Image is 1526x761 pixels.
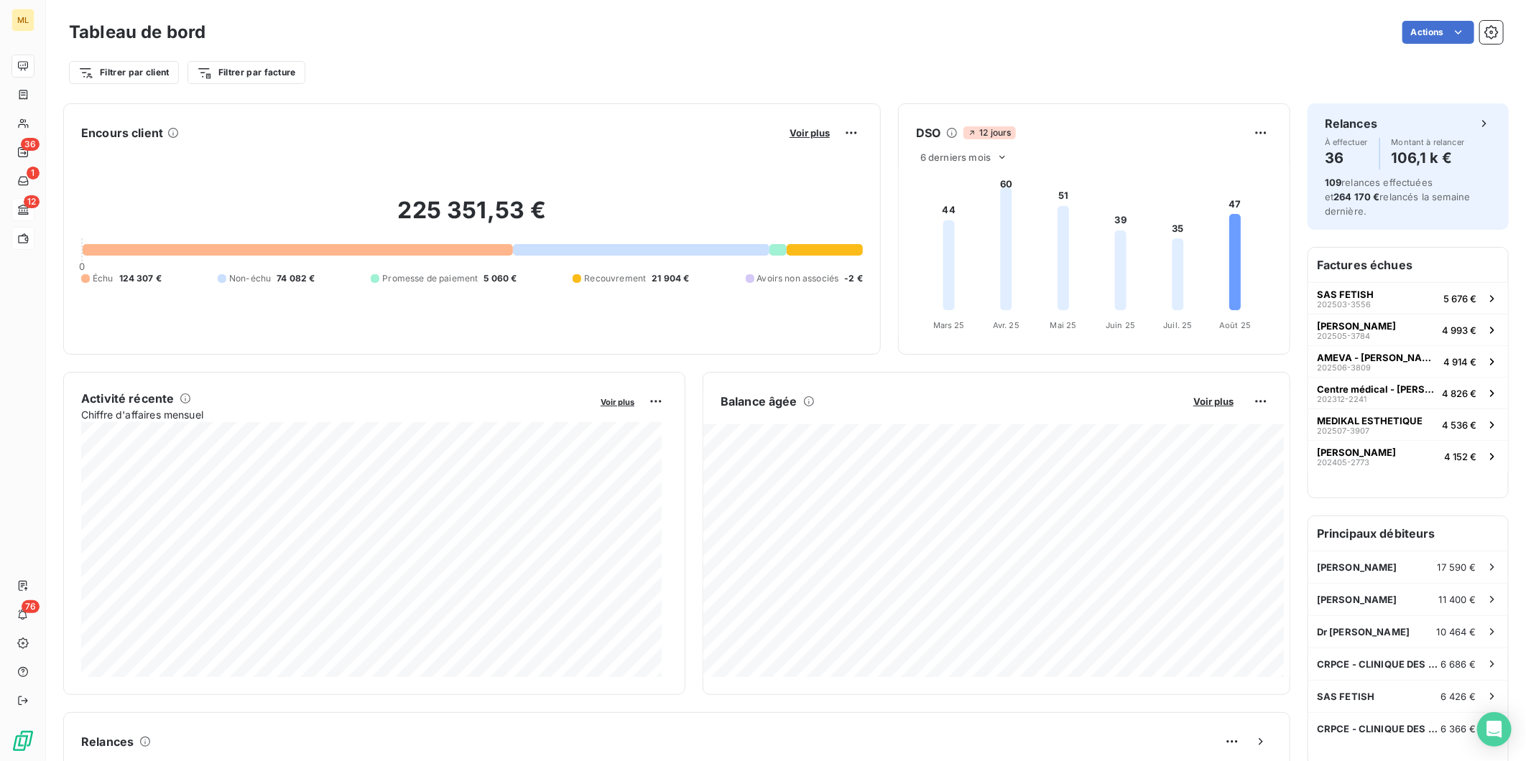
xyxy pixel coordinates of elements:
[11,141,34,164] a: 36
[1163,320,1192,330] tspan: Juil. 25
[81,407,591,422] span: Chiffre d'affaires mensuel
[1442,419,1476,431] span: 4 536 €
[1325,138,1368,146] span: À effectuer
[1441,723,1476,734] span: 6 366 €
[277,272,315,285] span: 74 082 €
[596,395,639,408] button: Voir plus
[1050,320,1077,330] tspan: Mai 25
[1308,314,1508,345] button: [PERSON_NAME]202505-37844 993 €
[1317,447,1396,458] span: [PERSON_NAME]
[11,9,34,32] div: ML
[652,272,689,285] span: 21 904 €
[1443,356,1476,368] span: 4 914 €
[1308,345,1508,377] button: AMEVA - [PERSON_NAME]202506-38094 914 €
[844,272,863,285] span: -2 €
[79,261,85,272] span: 0
[119,272,162,285] span: 124 307 €
[1392,146,1465,169] h4: 106,1 k €
[933,320,965,330] tspan: Mars 25
[1438,561,1476,573] span: 17 590 €
[69,61,179,84] button: Filtrer par client
[24,195,40,208] span: 12
[584,272,646,285] span: Recouvrement
[484,272,517,285] span: 5 060 €
[1317,363,1371,372] span: 202506-3809
[1317,395,1367,403] span: 202312-2241
[1317,332,1370,340] span: 202505-3784
[1442,325,1476,336] span: 4 993 €
[1317,426,1369,435] span: 202507-3907
[1219,320,1251,330] tspan: Août 25
[790,127,830,139] span: Voir plus
[1308,282,1508,314] button: SAS FETISH202503-35565 676 €
[1437,626,1476,638] span: 10 464 €
[81,733,134,750] h6: Relances
[229,272,271,285] span: Non-échu
[382,272,478,285] span: Promesse de paiement
[1317,561,1397,573] span: [PERSON_NAME]
[1325,146,1368,169] h4: 36
[1317,626,1410,638] span: Dr [PERSON_NAME]
[1317,415,1423,426] span: MEDIKAL ESTHETIQUE
[81,124,163,141] h6: Encours client
[1317,300,1371,309] span: 202503-3556
[916,124,940,141] h6: DSO
[1308,440,1508,472] button: [PERSON_NAME]202405-27734 152 €
[1308,377,1508,408] button: Centre médical - [PERSON_NAME]202312-22414 826 €
[1317,458,1369,467] span: 202405-2773
[920,151,991,163] span: 6 derniers mois
[1325,177,1471,217] span: relances effectuées et relancés la semaine dernière.
[1317,352,1438,363] span: AMEVA - [PERSON_NAME]
[757,272,839,285] span: Avoirs non associés
[963,126,1015,139] span: 12 jours
[1193,396,1234,407] span: Voir plus
[1442,388,1476,399] span: 4 826 €
[1317,691,1375,702] span: SAS FETISH
[1477,712,1512,747] div: Open Intercom Messenger
[1441,691,1476,702] span: 6 426 €
[1402,21,1474,44] button: Actions
[93,272,114,285] span: Échu
[1325,115,1377,132] h6: Relances
[1106,320,1135,330] tspan: Juin 25
[69,19,205,45] h3: Tableau de bord
[81,196,863,239] h2: 225 351,53 €
[1317,383,1436,395] span: Centre médical - [PERSON_NAME]
[22,600,40,613] span: 76
[1333,191,1379,202] span: 264 170 €
[11,729,34,752] img: Logo LeanPay
[11,169,34,192] a: 1
[1317,594,1397,605] span: [PERSON_NAME]
[1392,138,1465,146] span: Montant à relancer
[1317,320,1396,332] span: [PERSON_NAME]
[11,198,34,221] a: 12
[1308,516,1508,551] h6: Principaux débiteurs
[1444,451,1476,462] span: 4 152 €
[1441,658,1476,670] span: 6 686 €
[1308,408,1508,440] button: MEDIKAL ESTHETIQUE202507-39074 536 €
[993,320,1019,330] tspan: Avr. 25
[1439,594,1476,605] span: 11 400 €
[1308,248,1508,282] h6: Factures échues
[1317,723,1441,734] span: CRPCE - CLINIQUE DES CHAMPS ELYSEES
[1317,658,1441,670] span: CRPCE - CLINIQUE DES CHAMPS ELYSEES
[27,167,40,179] span: 1
[1325,177,1341,188] span: 109
[601,397,634,407] span: Voir plus
[81,390,174,407] h6: Activité récente
[785,126,834,139] button: Voir plus
[1317,289,1374,300] span: SAS FETISH
[1189,395,1238,408] button: Voir plus
[1443,293,1476,304] span: 5 676 €
[21,138,40,151] span: 36
[188,61,305,84] button: Filtrer par facture
[721,393,797,410] h6: Balance âgée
